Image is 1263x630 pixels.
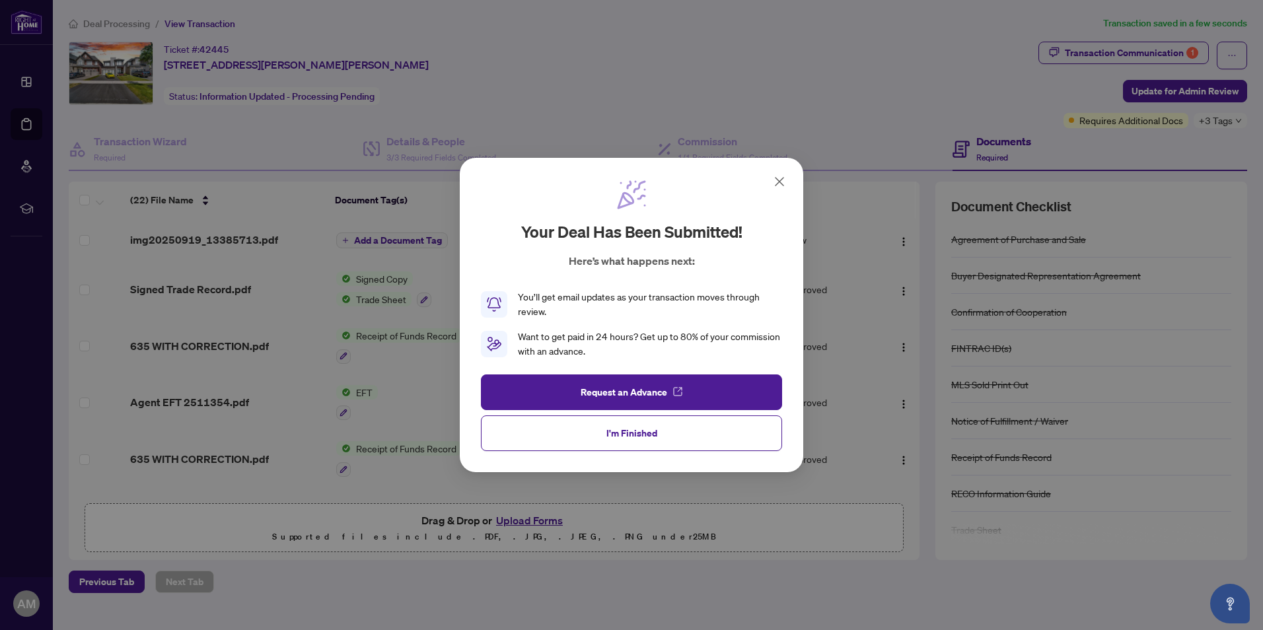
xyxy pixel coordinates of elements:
div: Want to get paid in 24 hours? Get up to 80% of your commission with an advance. [518,330,782,359]
button: Open asap [1210,584,1250,623]
span: Request an Advance [581,382,667,403]
div: You’ll get email updates as your transaction moves through review. [518,290,782,319]
button: Request an Advance [481,374,782,410]
button: I'm Finished [481,415,782,451]
span: I'm Finished [606,423,657,444]
h2: Your deal has been submitted! [521,221,742,242]
p: Here’s what happens next: [569,253,695,269]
